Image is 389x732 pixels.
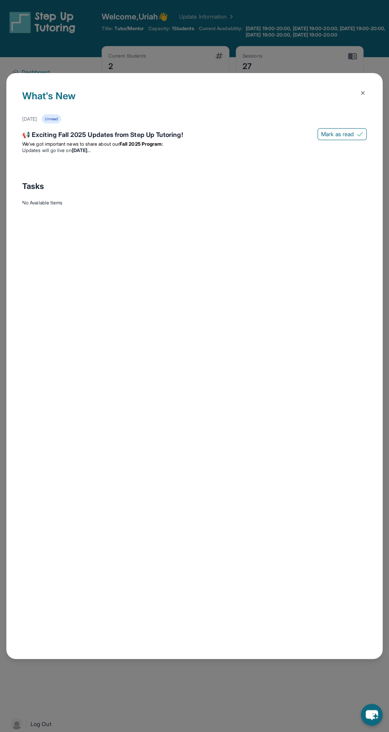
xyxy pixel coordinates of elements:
[22,130,367,141] div: 📢 Exciting Fall 2025 Updates from Step Up Tutoring!
[22,147,367,154] li: Updates will go live on
[72,147,91,153] strong: [DATE]
[360,90,366,96] img: Close Icon
[22,200,367,206] div: No Available Items
[22,181,44,192] span: Tasks
[318,128,367,140] button: Mark as read
[22,116,37,122] div: [DATE]
[361,704,383,726] button: chat-button
[357,131,363,137] img: Mark as read
[321,130,354,138] span: Mark as read
[42,114,61,123] div: Unread
[22,141,119,147] span: We’ve got important news to share about our
[119,141,163,147] strong: Fall 2025 Program:
[22,89,367,114] h1: What's New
